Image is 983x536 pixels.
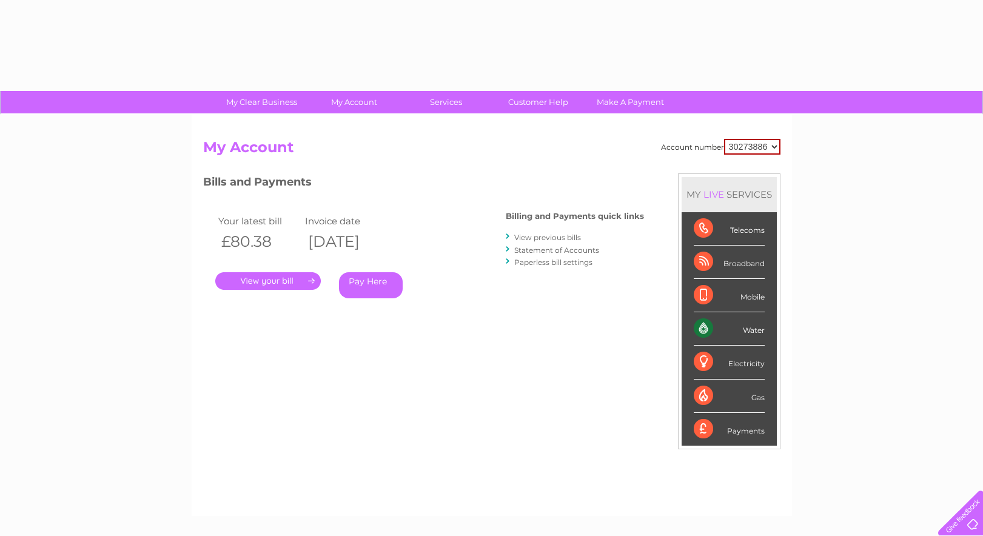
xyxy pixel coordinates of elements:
div: Payments [694,413,765,446]
div: Electricity [694,346,765,379]
a: . [215,272,321,290]
div: Water [694,312,765,346]
a: Pay Here [339,272,403,298]
h3: Bills and Payments [203,173,644,195]
th: [DATE] [302,229,389,254]
h4: Billing and Payments quick links [506,212,644,221]
div: Account number [661,139,780,155]
td: Invoice date [302,213,389,229]
h2: My Account [203,139,780,162]
div: Gas [694,380,765,413]
div: Broadband [694,246,765,279]
a: Make A Payment [580,91,680,113]
th: £80.38 [215,229,303,254]
td: Your latest bill [215,213,303,229]
div: Mobile [694,279,765,312]
a: My Clear Business [212,91,312,113]
div: MY SERVICES [682,177,777,212]
a: Statement of Accounts [514,246,599,255]
a: Paperless bill settings [514,258,592,267]
a: Customer Help [488,91,588,113]
a: My Account [304,91,404,113]
a: Services [396,91,496,113]
div: LIVE [701,189,726,200]
a: View previous bills [514,233,581,242]
div: Telecoms [694,212,765,246]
